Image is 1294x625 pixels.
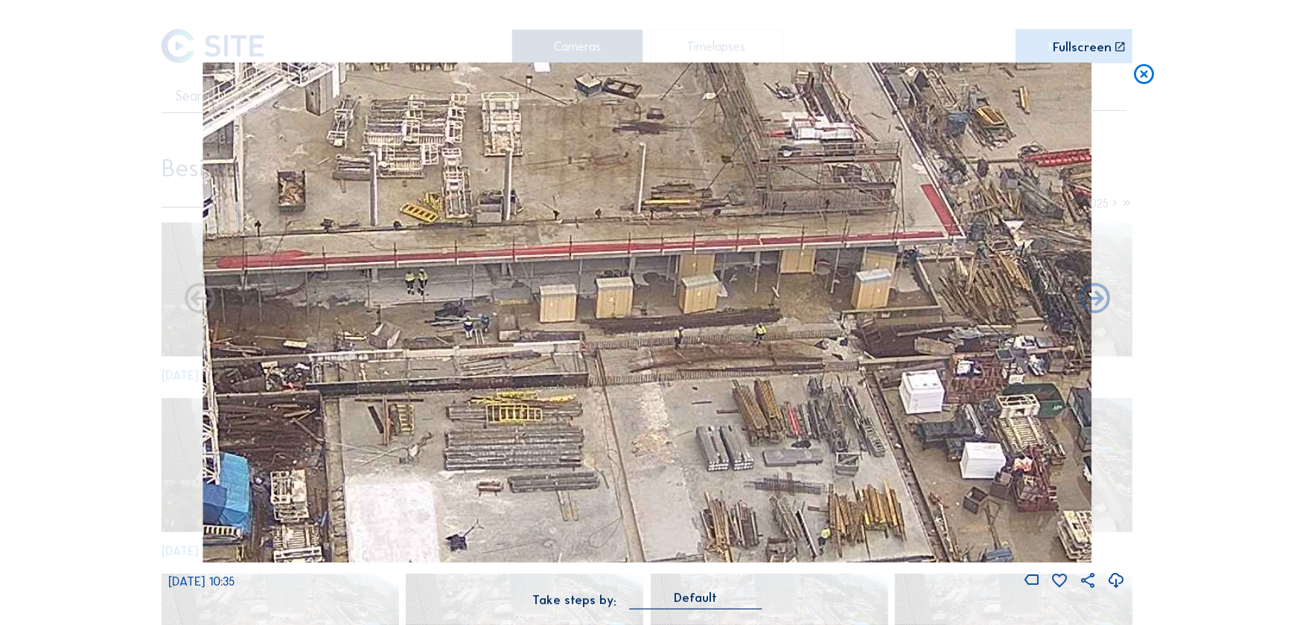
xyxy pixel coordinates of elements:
[674,591,717,604] div: Default
[1077,281,1113,318] i: Back
[1053,41,1112,53] div: Fullscreen
[168,574,235,589] span: [DATE] 10:35
[182,281,218,318] i: Forward
[630,591,762,609] div: Default
[203,62,1092,562] img: Image
[532,594,616,606] div: Take steps by:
